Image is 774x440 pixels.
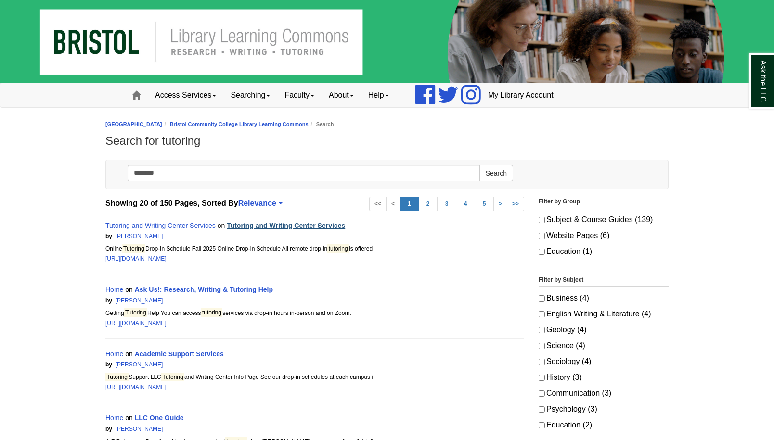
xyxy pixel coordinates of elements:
strong: Showing 20 of 150 Pages, Sorted By [105,197,524,210]
a: < [386,197,400,211]
a: 3 [437,197,456,211]
a: Tutoring and Writing Center Services [227,222,345,229]
input: Education (1) [539,249,545,255]
label: Psychology (3) [539,402,669,416]
div: Support LLC and Writing Center Info Page See our drop-in schedules at each campus if [105,372,524,382]
a: 1 [400,197,419,211]
span: | [165,426,171,432]
div: Getting Help You can access services via drop-in hours in-person and on Zoom. [105,308,524,318]
input: Geology (4) [539,327,545,333]
label: Business (4) [539,291,669,305]
a: >> [507,197,524,211]
legend: Filter by Group [539,197,669,208]
input: Communication (3) [539,390,545,397]
a: Home [105,350,123,358]
a: About [322,83,361,107]
a: Help [361,83,396,107]
a: Access Services [148,83,223,107]
mark: tutoring [327,244,349,253]
a: 4 [456,197,475,211]
label: Geology (4) [539,323,669,337]
a: [PERSON_NAME] [116,426,163,432]
a: Ask Us!: Research, Writing & Tutoring Help [135,286,273,293]
a: Bristol Community College Library Learning Commons [170,121,309,127]
span: on [125,286,133,293]
mark: Tutoring [105,373,129,382]
span: by [105,297,112,304]
span: Search Score [172,233,209,239]
input: Education (2) [539,422,545,428]
input: Sociology (4) [539,359,545,365]
a: 2 [418,197,438,211]
a: << [369,197,387,211]
h1: Search for tutoring [105,134,669,148]
a: > [493,197,507,211]
label: Education (2) [539,418,669,432]
li: Search [309,120,334,129]
span: on [125,414,133,422]
nav: breadcrumb [105,120,669,129]
span: 8.40 [165,361,221,368]
label: History (3) [539,371,669,384]
input: Website Pages (6) [539,233,545,239]
input: Science (4) [539,343,545,349]
span: | [165,297,171,304]
button: Search [479,165,513,181]
span: Search Score [172,426,209,432]
span: on [125,350,133,358]
a: [URL][DOMAIN_NAME] [105,384,167,390]
a: Searching [223,83,277,107]
input: Psychology (3) [539,406,545,413]
a: Relevance [238,199,281,207]
label: Website Pages (6) [539,229,669,242]
legend: Filter by Subject [539,275,669,287]
label: Sociology (4) [539,355,669,368]
a: Academic Support Services [135,350,224,358]
label: English Writing & Literature (4) [539,307,669,321]
mark: Tutoring [122,244,145,253]
span: 8.02 [165,426,221,432]
span: by [105,361,112,368]
a: [PERSON_NAME] [116,233,163,239]
input: History (3) [539,375,545,381]
span: Search Score [172,297,209,304]
label: Communication (3) [539,387,669,400]
span: 14.48 [165,297,224,304]
input: English Writing & Literature (4) [539,311,545,317]
span: by [105,426,112,432]
a: Home [105,414,123,422]
a: My Library Account [481,83,561,107]
a: Home [105,286,123,293]
a: LLC One Guide [135,414,184,422]
mark: tutoring [201,308,222,317]
a: [PERSON_NAME] [116,361,163,368]
a: Faculty [277,83,322,107]
a: [PERSON_NAME] [116,297,163,304]
a: 5 [475,197,494,211]
a: [URL][DOMAIN_NAME] [105,255,167,262]
mark: Tutoring [161,373,184,382]
span: Search Score [172,361,209,368]
label: Subject & Course Guides (139) [539,213,669,226]
label: Science (4) [539,339,669,352]
input: Business (4) [539,295,545,302]
a: Tutoring and Writing Center Services [105,222,216,229]
label: Education (1) [539,245,669,258]
a: [GEOGRAPHIC_DATA] [105,121,162,127]
input: Subject & Course Guides (139) [539,217,545,223]
mark: Tutoring [124,308,147,317]
ul: Search Pagination [369,197,524,211]
span: | [165,233,171,239]
a: [URL][DOMAIN_NAME] [105,320,167,327]
span: | [165,361,171,368]
span: 28.11 [165,233,224,239]
span: on [218,222,225,229]
span: by [105,233,112,239]
div: Online Drop-In Schedule Fall 2025 Online Drop-In Schedule All remote drop-in is offered [105,244,524,254]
